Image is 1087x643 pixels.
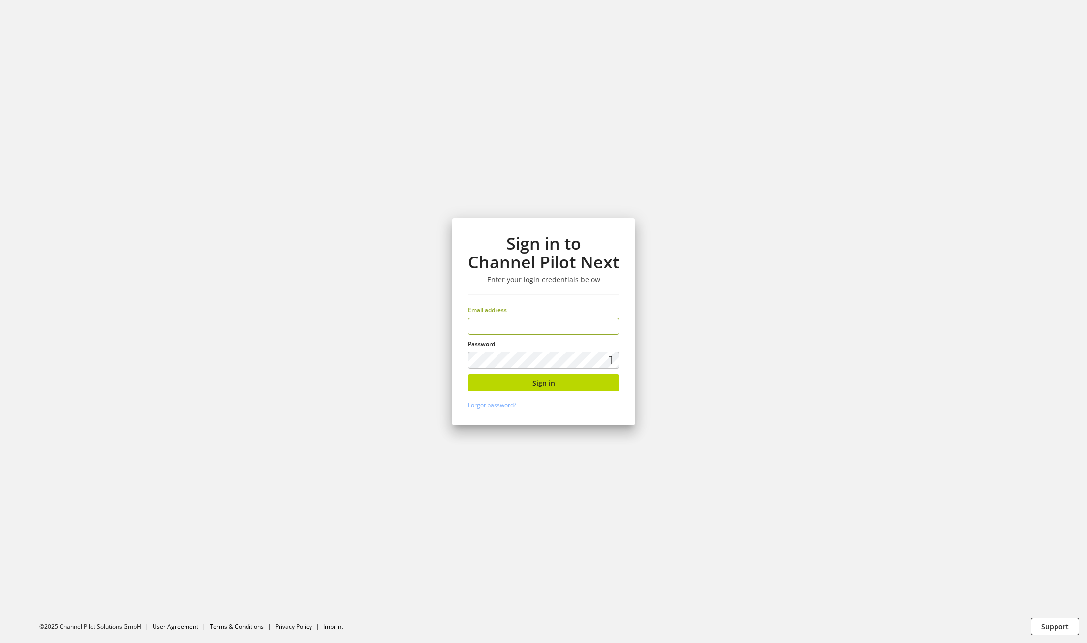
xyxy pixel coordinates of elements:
span: Sign in [532,378,555,388]
button: Support [1031,618,1079,635]
h3: Enter your login credentials below [468,275,619,284]
button: Sign in [468,374,619,391]
a: Imprint [323,622,343,631]
a: Terms & Conditions [210,622,264,631]
a: Forgot password? [468,401,516,409]
a: Privacy Policy [275,622,312,631]
h1: Sign in to Channel Pilot Next [468,234,619,272]
a: User Agreement [153,622,198,631]
span: Support [1041,621,1069,632]
li: ©2025 Channel Pilot Solutions GmbH [39,622,153,631]
span: Email address [468,306,507,314]
span: Password [468,340,495,348]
